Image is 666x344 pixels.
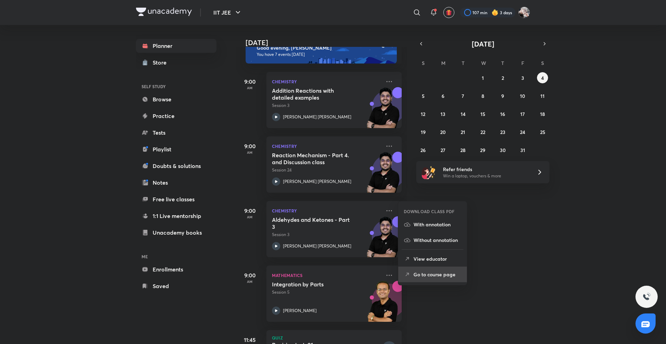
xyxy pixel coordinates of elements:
[413,255,461,262] p: View educator
[236,150,264,154] p: AM
[502,75,504,81] abbr: October 2, 2025
[517,144,528,156] button: October 31, 2025
[413,271,461,278] p: Go to course page
[422,60,425,66] abbr: Sunday
[497,126,508,137] button: October 23, 2025
[413,236,461,244] p: Without annotation
[236,142,264,150] h5: 9:00
[136,209,216,223] a: 1:1 Live mentorship
[520,147,525,153] abbr: October 31, 2025
[458,144,469,156] button: October 28, 2025
[443,166,528,173] h6: Refer friends
[413,221,461,228] p: With annotation
[236,86,264,90] p: AM
[480,147,485,153] abbr: October 29, 2025
[497,108,508,119] button: October 16, 2025
[520,111,525,117] abbr: October 17, 2025
[153,58,171,67] div: Store
[418,108,429,119] button: October 12, 2025
[136,142,216,156] a: Playlist
[461,129,465,135] abbr: October 21, 2025
[136,279,216,293] a: Saved
[257,45,391,51] h6: Good evening, [PERSON_NAME]
[520,129,525,135] abbr: October 24, 2025
[441,60,445,66] abbr: Monday
[441,147,445,153] abbr: October 27, 2025
[364,87,402,135] img: unacademy
[500,111,505,117] abbr: October 16, 2025
[272,289,381,295] p: Session 5
[283,114,351,120] p: [PERSON_NAME] [PERSON_NAME]
[442,93,444,99] abbr: October 6, 2025
[364,152,402,200] img: unacademy
[136,8,192,16] img: Company Logo
[477,126,488,137] button: October 22, 2025
[257,52,391,57] p: You have 7 events [DATE]
[437,126,449,137] button: October 20, 2025
[272,77,381,86] p: Chemistry
[246,39,397,64] img: evening
[136,159,216,173] a: Doubts & solutions
[540,111,545,117] abbr: October 18, 2025
[426,39,540,49] button: [DATE]
[136,92,216,106] a: Browse
[441,111,445,117] abbr: October 13, 2025
[460,147,466,153] abbr: October 28, 2025
[236,336,264,344] h5: 11:45
[461,111,466,117] abbr: October 14, 2025
[136,8,192,18] a: Company Logo
[272,87,358,101] h5: Addition Reactions with detailed examples
[501,60,504,66] abbr: Thursday
[272,152,358,166] h5: Reaction Mechanism - Part 4. and Discussion class
[481,60,486,66] abbr: Wednesday
[283,308,317,314] p: [PERSON_NAME]
[272,232,381,238] p: Session 3
[418,126,429,137] button: October 19, 2025
[500,147,506,153] abbr: October 30, 2025
[443,173,528,179] p: Win a laptop, vouchers & more
[437,90,449,101] button: October 6, 2025
[520,93,525,99] abbr: October 10, 2025
[462,60,464,66] abbr: Tuesday
[537,108,548,119] button: October 18, 2025
[272,102,381,109] p: Session 3
[283,178,351,185] p: [PERSON_NAME] [PERSON_NAME]
[492,9,498,16] img: streak
[477,72,488,83] button: October 1, 2025
[136,81,216,92] h6: SELF STUDY
[136,56,216,69] a: Store
[477,144,488,156] button: October 29, 2025
[541,75,544,81] abbr: October 4, 2025
[462,93,464,99] abbr: October 7, 2025
[443,7,454,18] button: avatar
[517,90,528,101] button: October 10, 2025
[421,129,426,135] abbr: October 19, 2025
[136,176,216,190] a: Notes
[517,126,528,137] button: October 24, 2025
[272,207,381,215] p: Chemistry
[236,207,264,215] h5: 9:00
[236,271,264,279] h5: 9:00
[136,226,216,240] a: Unacademy books
[497,144,508,156] button: October 30, 2025
[458,90,469,101] button: October 7, 2025
[437,108,449,119] button: October 13, 2025
[518,7,530,18] img: Navin Raj
[517,72,528,83] button: October 3, 2025
[418,144,429,156] button: October 26, 2025
[420,147,426,153] abbr: October 26, 2025
[136,39,216,53] a: Planner
[537,126,548,137] button: October 25, 2025
[136,192,216,206] a: Free live classes
[236,77,264,86] h5: 9:00
[501,93,504,99] abbr: October 9, 2025
[272,271,381,279] p: Mathematics
[497,72,508,83] button: October 2, 2025
[500,129,505,135] abbr: October 23, 2025
[364,216,402,264] img: unacademy
[477,90,488,101] button: October 8, 2025
[642,293,651,301] img: ttu
[521,60,524,66] abbr: Friday
[482,75,484,81] abbr: October 1, 2025
[477,108,488,119] button: October 15, 2025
